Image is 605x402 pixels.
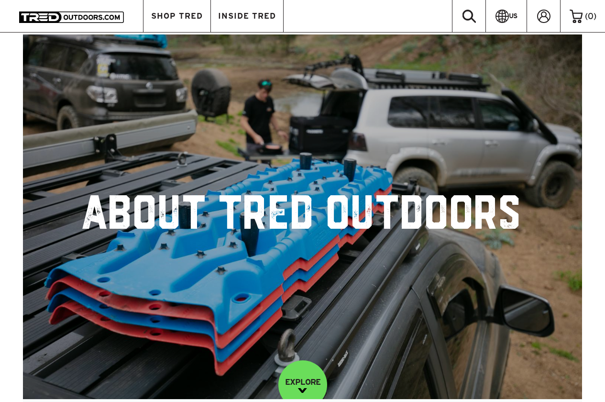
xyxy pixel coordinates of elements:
[151,12,203,20] span: SHOP TRED
[298,388,307,393] img: down-image
[19,11,124,23] img: TRED Outdoors America
[585,12,596,21] span: ( )
[84,195,522,238] h1: About TRED Outdoors
[218,12,276,20] span: INSIDE TRED
[588,11,594,21] span: 0
[570,10,583,23] img: cart-icon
